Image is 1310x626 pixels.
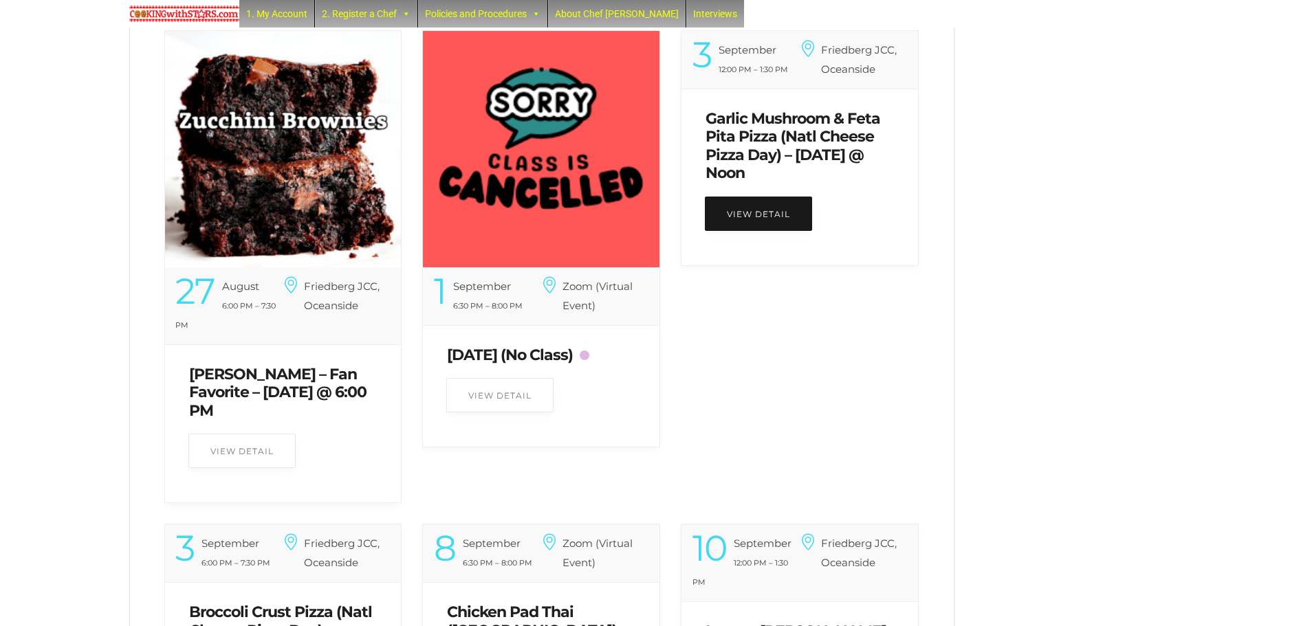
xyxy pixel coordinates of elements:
div: 27 [175,277,215,305]
div: 12:00 PM – 1:30 PM [692,60,800,79]
a: [PERSON_NAME] – Fan Favorite – [DATE] @ 6:00 PM [189,365,367,420]
a: [DATE] (No Class) [447,346,573,364]
div: September [201,534,259,552]
a: View Detail [188,434,296,468]
h6: Friedberg JCC, Oceanside [304,534,380,572]
div: 6:00 PM – 7:30 PM [175,296,283,335]
h6: Friedberg JCC, Oceanside [304,277,380,315]
h6: Friedberg JCC, Oceanside [821,534,897,572]
img: Chef Paula's Cooking With Stars [129,5,239,22]
div: September [463,534,521,552]
div: 3 [175,534,194,562]
div: 3 [692,41,711,69]
div: September [719,41,776,59]
div: September [453,277,511,295]
h6: Zoom (Virtual Event) [563,534,633,572]
div: 6:00 PM – 7:30 PM [175,553,283,572]
a: View Detail [446,378,554,412]
h6: Friedberg JCC, Oceanside [821,41,897,78]
div: 6:30 PM – 8:00 PM [434,553,542,572]
div: 1 [434,277,446,305]
div: 6:30 PM – 8:00 PM [434,296,542,315]
div: September [734,534,792,552]
div: 12:00 PM – 1:30 PM [692,553,800,592]
a: View Detail [705,197,812,231]
div: August [222,277,259,295]
div: 8 [434,534,455,562]
a: Garlic Mushroom & Feta Pita Pizza (Natl Cheese Pizza Day) – [DATE] @ Noon [706,109,880,182]
h6: Zoom (Virtual Event) [563,277,633,315]
div: 10 [692,534,726,562]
